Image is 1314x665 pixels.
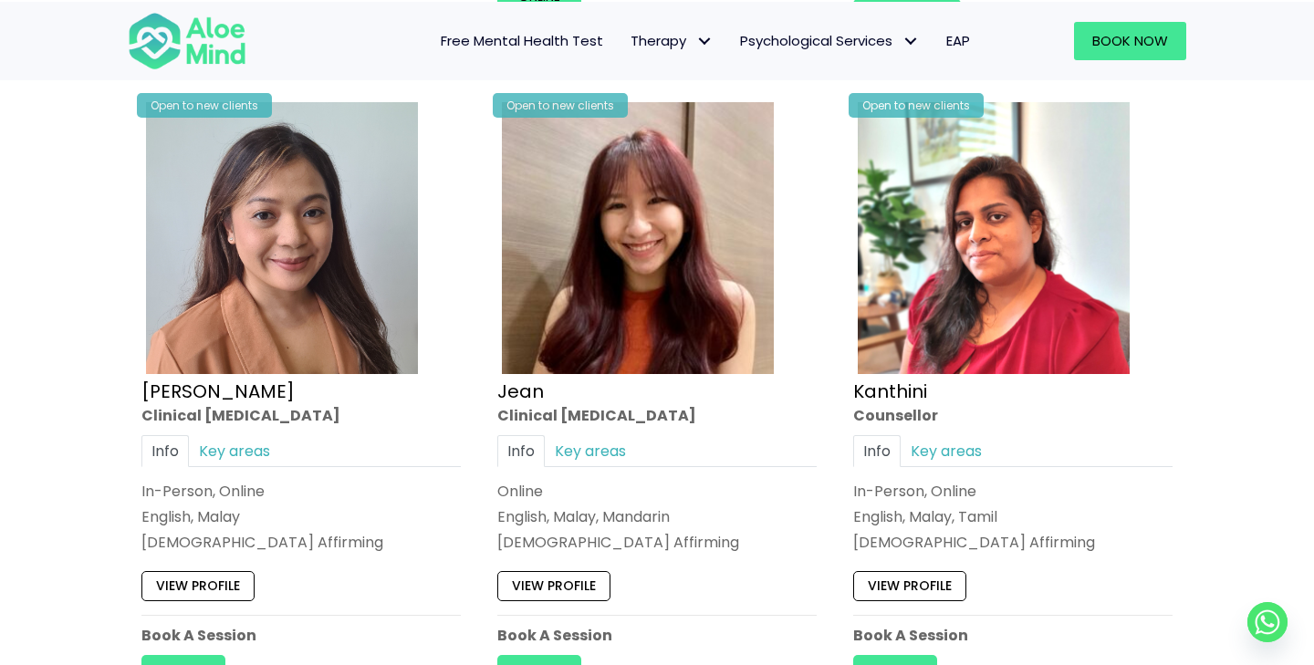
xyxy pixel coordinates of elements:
nav: Menu [270,22,984,60]
div: Open to new clients [493,93,628,118]
img: Jean-300×300 [502,102,774,374]
a: View profile [141,571,255,600]
a: Key areas [901,435,992,467]
div: In-Person, Online [141,481,461,502]
p: English, Malay, Tamil [853,506,1173,527]
a: Book Now [1074,22,1186,60]
img: Aloe mind Logo [128,11,246,71]
div: [DEMOGRAPHIC_DATA] Affirming [853,532,1173,553]
a: Kanthini [853,378,927,403]
span: Psychological Services [740,31,919,50]
a: Info [853,435,901,467]
img: Hanna Clinical Psychologist [146,102,418,374]
p: Book A Session [853,625,1173,646]
a: TherapyTherapy: submenu [617,22,726,60]
a: Info [141,435,189,467]
span: EAP [946,31,970,50]
a: View profile [497,571,610,600]
img: Kanthini-profile [858,102,1130,374]
a: Free Mental Health Test [427,22,617,60]
div: Online [497,481,817,502]
div: Clinical [MEDICAL_DATA] [141,404,461,425]
p: English, Malay, Mandarin [497,506,817,527]
div: Clinical [MEDICAL_DATA] [497,404,817,425]
div: Counsellor [853,404,1173,425]
span: Book Now [1092,31,1168,50]
a: Jean [497,378,544,403]
p: Book A Session [141,625,461,646]
span: Free Mental Health Test [441,31,603,50]
a: Psychological ServicesPsychological Services: submenu [726,22,933,60]
p: Book A Session [497,625,817,646]
a: EAP [933,22,984,60]
span: Psychological Services: submenu [897,27,923,54]
div: [DEMOGRAPHIC_DATA] Affirming [141,532,461,553]
a: Whatsapp [1247,602,1288,642]
p: English, Malay [141,506,461,527]
a: Info [497,435,545,467]
a: Key areas [189,435,280,467]
div: Open to new clients [137,93,272,118]
div: In-Person, Online [853,481,1173,502]
a: Key areas [545,435,636,467]
span: Therapy: submenu [691,27,717,54]
div: Open to new clients [849,93,984,118]
a: View profile [853,571,966,600]
div: [DEMOGRAPHIC_DATA] Affirming [497,532,817,553]
span: Therapy [631,31,713,50]
a: [PERSON_NAME] [141,378,295,403]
